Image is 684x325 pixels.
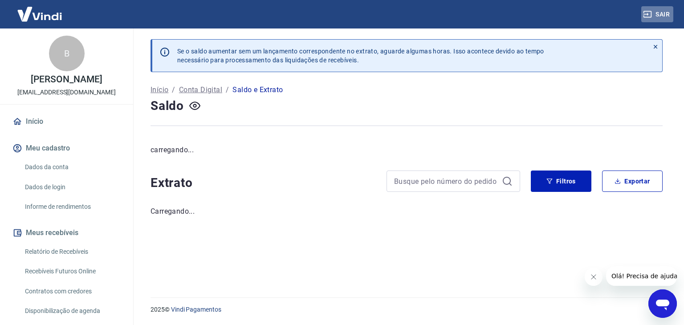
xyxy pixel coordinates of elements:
img: Vindi [11,0,69,28]
p: / [226,85,229,95]
a: Contratos com credores [21,282,122,301]
iframe: Mensagem da empresa [606,266,677,286]
p: / [172,85,175,95]
a: Dados de login [21,178,122,196]
a: Início [151,85,168,95]
p: 2025 © [151,305,663,314]
h4: Saldo [151,97,184,115]
span: Olá! Precisa de ajuda? [5,6,75,13]
button: Exportar [602,171,663,192]
iframe: Fechar mensagem [585,268,603,286]
h4: Extrato [151,174,376,192]
p: Saldo e Extrato [232,85,283,95]
button: Sair [641,6,673,23]
a: Informe de rendimentos [21,198,122,216]
a: Recebíveis Futuros Online [21,262,122,280]
a: Relatório de Recebíveis [21,243,122,261]
p: [PERSON_NAME] [31,75,102,84]
a: Disponibilização de agenda [21,302,122,320]
a: Início [11,112,122,131]
p: Carregando... [151,206,663,217]
button: Meus recebíveis [11,223,122,243]
p: carregando... [151,145,663,155]
button: Filtros [531,171,591,192]
a: Vindi Pagamentos [171,306,221,313]
div: B [49,36,85,71]
button: Meu cadastro [11,138,122,158]
p: Se o saldo aumentar sem um lançamento correspondente no extrato, aguarde algumas horas. Isso acon... [177,47,544,65]
a: Dados da conta [21,158,122,176]
input: Busque pelo número do pedido [394,175,498,188]
p: [EMAIL_ADDRESS][DOMAIN_NAME] [17,88,116,97]
iframe: Botão para abrir a janela de mensagens [648,289,677,318]
a: Conta Digital [179,85,222,95]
